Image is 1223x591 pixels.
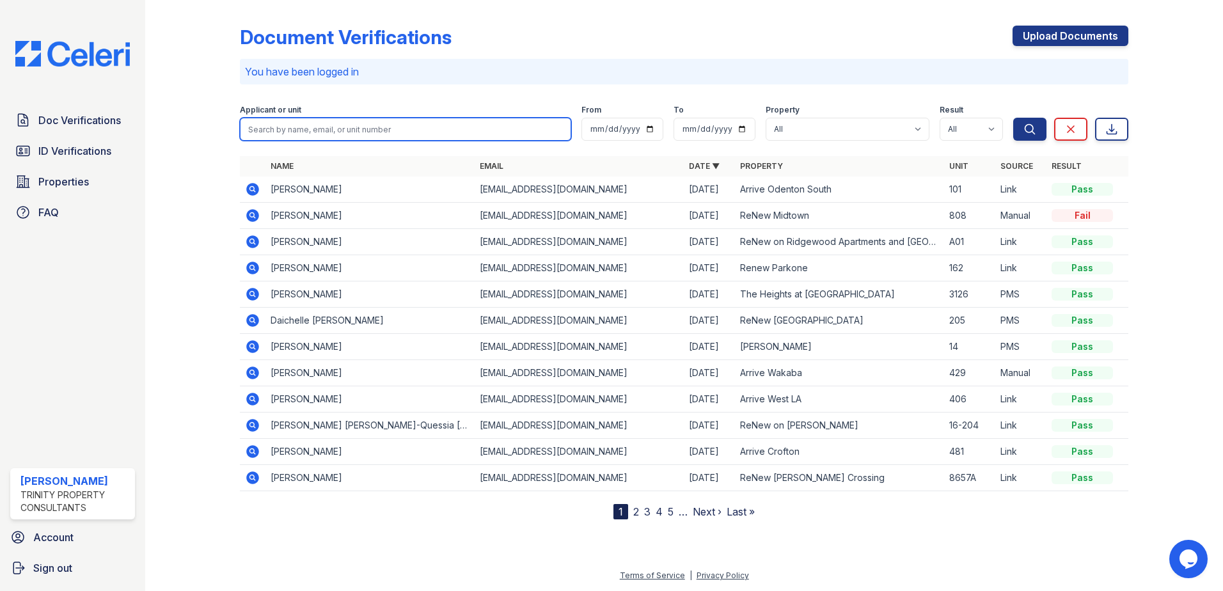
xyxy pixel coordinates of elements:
[693,505,722,518] a: Next ›
[265,413,475,439] td: [PERSON_NAME] [PERSON_NAME]-Quessia [PERSON_NAME]
[684,255,735,281] td: [DATE]
[684,386,735,413] td: [DATE]
[1052,235,1113,248] div: Pass
[475,386,684,413] td: [EMAIL_ADDRESS][DOMAIN_NAME]
[684,229,735,255] td: [DATE]
[995,386,1046,413] td: Link
[689,161,720,171] a: Date ▼
[33,560,72,576] span: Sign out
[10,138,135,164] a: ID Verifications
[679,504,688,519] span: …
[684,360,735,386] td: [DATE]
[940,105,963,115] label: Result
[1052,161,1082,171] a: Result
[735,255,944,281] td: Renew Parkone
[735,334,944,360] td: [PERSON_NAME]
[995,308,1046,334] td: PMS
[475,465,684,491] td: [EMAIL_ADDRESS][DOMAIN_NAME]
[240,118,571,141] input: Search by name, email, or unit number
[944,308,995,334] td: 205
[265,229,475,255] td: [PERSON_NAME]
[995,439,1046,465] td: Link
[475,177,684,203] td: [EMAIL_ADDRESS][DOMAIN_NAME]
[613,504,628,519] div: 1
[38,174,89,189] span: Properties
[735,360,944,386] td: Arrive Wakaba
[271,161,294,171] a: Name
[727,505,755,518] a: Last »
[949,161,968,171] a: Unit
[475,413,684,439] td: [EMAIL_ADDRESS][DOMAIN_NAME]
[475,308,684,334] td: [EMAIL_ADDRESS][DOMAIN_NAME]
[690,571,692,580] div: |
[735,308,944,334] td: ReNew [GEOGRAPHIC_DATA]
[735,203,944,229] td: ReNew Midtown
[20,489,130,514] div: Trinity Property Consultants
[944,255,995,281] td: 162
[684,308,735,334] td: [DATE]
[475,203,684,229] td: [EMAIL_ADDRESS][DOMAIN_NAME]
[240,105,301,115] label: Applicant or unit
[944,334,995,360] td: 14
[10,107,135,133] a: Doc Verifications
[697,571,749,580] a: Privacy Policy
[735,465,944,491] td: ReNew [PERSON_NAME] Crossing
[265,255,475,281] td: [PERSON_NAME]
[944,386,995,413] td: 406
[245,64,1123,79] p: You have been logged in
[995,177,1046,203] td: Link
[644,505,651,518] a: 3
[1052,366,1113,379] div: Pass
[684,281,735,308] td: [DATE]
[265,439,475,465] td: [PERSON_NAME]
[265,177,475,203] td: [PERSON_NAME]
[656,505,663,518] a: 4
[1052,209,1113,222] div: Fail
[480,161,503,171] a: Email
[1013,26,1128,46] a: Upload Documents
[265,281,475,308] td: [PERSON_NAME]
[1052,314,1113,327] div: Pass
[944,360,995,386] td: 429
[684,413,735,439] td: [DATE]
[995,255,1046,281] td: Link
[735,413,944,439] td: ReNew on [PERSON_NAME]
[1052,471,1113,484] div: Pass
[265,360,475,386] td: [PERSON_NAME]
[684,465,735,491] td: [DATE]
[944,465,995,491] td: 8657A
[1052,262,1113,274] div: Pass
[1052,183,1113,196] div: Pass
[735,177,944,203] td: Arrive Odenton South
[5,524,140,550] a: Account
[995,229,1046,255] td: Link
[10,169,135,194] a: Properties
[1052,340,1113,353] div: Pass
[265,203,475,229] td: [PERSON_NAME]
[944,203,995,229] td: 808
[995,203,1046,229] td: Manual
[475,439,684,465] td: [EMAIL_ADDRESS][DOMAIN_NAME]
[5,41,140,67] img: CE_Logo_Blue-a8612792a0a2168367f1c8372b55b34899dd931a85d93a1a3d3e32e68fde9ad4.png
[1052,393,1113,406] div: Pass
[475,281,684,308] td: [EMAIL_ADDRESS][DOMAIN_NAME]
[735,386,944,413] td: Arrive West LA
[1052,288,1113,301] div: Pass
[766,105,800,115] label: Property
[38,143,111,159] span: ID Verifications
[265,334,475,360] td: [PERSON_NAME]
[740,161,783,171] a: Property
[5,555,140,581] a: Sign out
[684,439,735,465] td: [DATE]
[944,281,995,308] td: 3126
[38,205,59,220] span: FAQ
[684,203,735,229] td: [DATE]
[10,200,135,225] a: FAQ
[20,473,130,489] div: [PERSON_NAME]
[995,334,1046,360] td: PMS
[1169,540,1210,578] iframe: chat widget
[475,360,684,386] td: [EMAIL_ADDRESS][DOMAIN_NAME]
[995,360,1046,386] td: Manual
[265,386,475,413] td: [PERSON_NAME]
